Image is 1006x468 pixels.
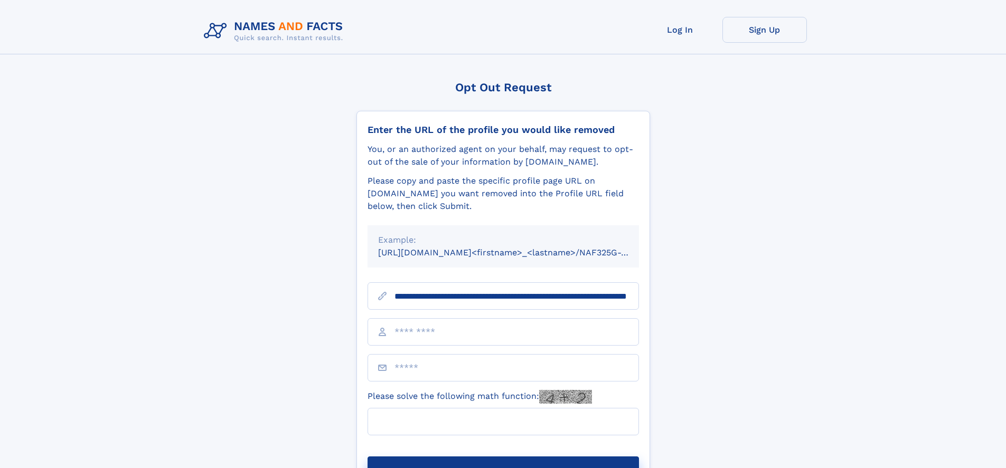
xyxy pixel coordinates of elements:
[200,17,352,45] img: Logo Names and Facts
[368,175,639,213] div: Please copy and paste the specific profile page URL on [DOMAIN_NAME] you want removed into the Pr...
[368,390,592,404] label: Please solve the following math function:
[378,234,628,246] div: Example:
[638,17,722,43] a: Log In
[368,143,639,168] div: You, or an authorized agent on your behalf, may request to opt-out of the sale of your informatio...
[378,247,659,257] small: [URL][DOMAIN_NAME]<firstname>_<lastname>/NAF325G-xxxxxxxx
[368,124,639,136] div: Enter the URL of the profile you would like removed
[356,81,650,94] div: Opt Out Request
[722,17,807,43] a: Sign Up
